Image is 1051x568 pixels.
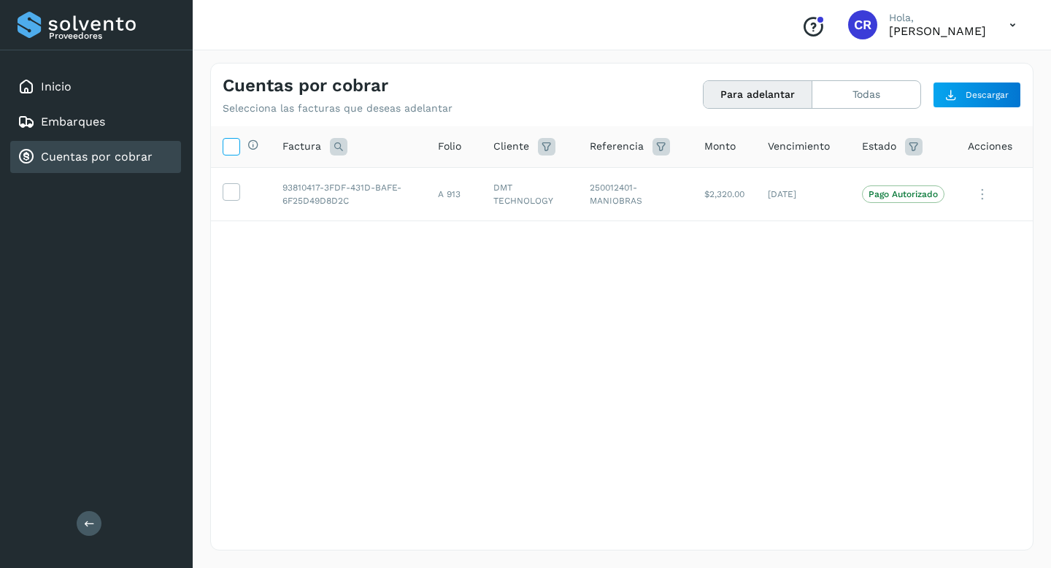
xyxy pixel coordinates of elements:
h4: Cuentas por cobrar [223,75,388,96]
span: Vencimiento [768,139,830,154]
span: Cliente [493,139,529,154]
p: CARLOS RODOLFO BELLI PEDRAZA [889,24,986,38]
a: Embarques [41,115,105,128]
p: Hola, [889,12,986,24]
span: Monto [704,139,736,154]
td: A 913 [426,167,482,221]
span: Descargar [966,88,1009,101]
div: Inicio [10,71,181,103]
p: Selecciona las facturas que deseas adelantar [223,102,453,115]
td: DMT TECHNOLOGY [482,167,578,221]
button: Descargar [933,82,1021,108]
div: Cuentas por cobrar [10,141,181,173]
button: Para adelantar [704,81,812,108]
td: [DATE] [756,167,850,221]
td: 93810417-3FDF-431D-BAFE-6F25D49D8D2C [271,167,426,221]
p: Proveedores [49,31,175,41]
button: Todas [812,81,920,108]
p: Pago Autorizado [869,189,938,199]
span: Referencia [590,139,644,154]
span: Factura [282,139,321,154]
a: Cuentas por cobrar [41,150,153,164]
div: Embarques [10,106,181,138]
span: Acciones [968,139,1012,154]
td: $2,320.00 [693,167,756,221]
td: 250012401-MANIOBRAS [578,167,693,221]
span: Folio [438,139,461,154]
a: Inicio [41,80,72,93]
span: Estado [862,139,896,154]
